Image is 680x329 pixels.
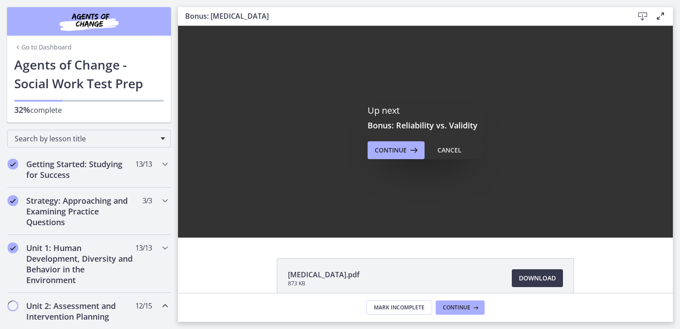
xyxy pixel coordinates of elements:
[8,195,18,206] i: Completed
[14,104,30,115] span: 32%
[26,243,135,285] h2: Unit 1: Human Development, Diversity and Behavior in the Environment
[142,195,152,206] span: 3 / 3
[368,120,483,131] h3: Bonus: Reliability vs. Validity
[26,195,135,227] h2: Strategy: Approaching and Examining Practice Questions
[135,159,152,169] span: 13 / 13
[15,134,156,144] span: Search by lesson title
[430,141,469,159] button: Cancel
[366,300,432,315] button: Mark Incomplete
[14,43,72,52] a: Go to Dashboard
[374,304,425,311] span: Mark Incomplete
[288,269,360,280] span: [MEDICAL_DATA].pdf
[185,11,619,21] h3: Bonus: [MEDICAL_DATA]
[135,300,152,311] span: 12 / 15
[8,243,18,253] i: Completed
[368,105,483,116] p: Up next
[36,11,142,32] img: Agents of Change
[512,269,563,287] a: Download
[519,273,556,284] span: Download
[288,280,360,287] span: 873 KB
[135,243,152,253] span: 13 / 13
[8,159,18,169] i: Completed
[436,300,485,315] button: Continue
[443,304,470,311] span: Continue
[437,145,461,156] div: Cancel
[375,145,407,156] span: Continue
[14,104,164,115] p: complete
[14,55,164,93] h1: Agents of Change - Social Work Test Prep
[26,159,135,180] h2: Getting Started: Studying for Success
[7,130,171,148] div: Search by lesson title
[368,141,425,159] button: Continue
[26,300,135,322] h2: Unit 2: Assessment and Intervention Planning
